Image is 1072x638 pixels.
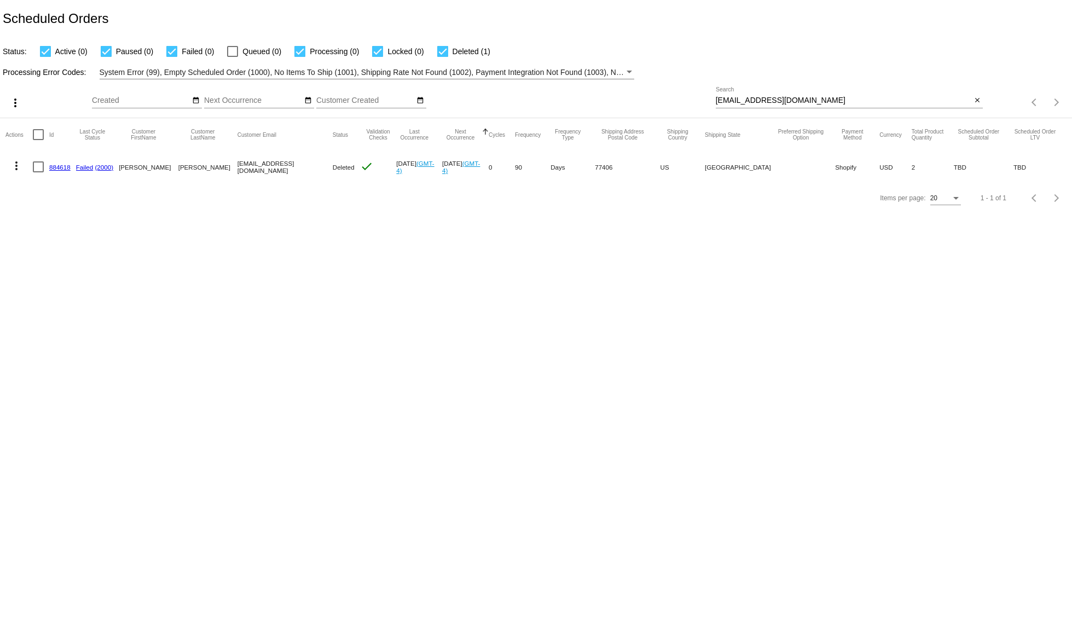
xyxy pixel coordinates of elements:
button: Change sorting for Subtotal [954,129,1004,141]
mat-cell: [PERSON_NAME] [119,151,178,183]
div: 1 - 1 of 1 [981,194,1006,202]
mat-cell: [GEOGRAPHIC_DATA] [705,151,777,183]
input: Customer Created [316,96,415,105]
a: (GMT-4) [442,160,480,174]
a: (GMT-4) [396,160,434,174]
span: Failed (0) [182,45,214,58]
mat-cell: 0 [489,151,515,183]
mat-select: Filter by Processing Error Codes [100,66,634,79]
mat-icon: date_range [416,96,424,105]
mat-icon: date_range [192,96,200,105]
button: Change sorting for CustomerLastName [178,129,228,141]
button: Previous page [1024,91,1046,113]
input: Next Occurrence [204,96,303,105]
a: Failed [76,164,94,171]
button: Clear [971,95,983,107]
button: Change sorting for LifetimeValue [1013,129,1057,141]
span: Deleted (1) [453,45,490,58]
button: Change sorting for PreferredShippingOption [777,129,826,141]
mat-header-cell: Validation Checks [360,118,397,151]
mat-cell: US [660,151,705,183]
mat-cell: [EMAIL_ADDRESS][DOMAIN_NAME] [237,151,333,183]
mat-icon: close [974,96,981,105]
mat-cell: [DATE] [396,151,442,183]
span: Deleted [333,164,355,171]
button: Change sorting for ShippingCountry [660,129,695,141]
button: Change sorting for LastOccurrenceUtc [396,129,432,141]
button: Change sorting for LastProcessingCycleId [76,129,109,141]
mat-cell: 2 [912,151,954,183]
button: Change sorting for ShippingPostcode [595,129,650,141]
mat-cell: Shopify [835,151,879,183]
span: Processing Error Codes: [3,68,86,77]
mat-header-cell: Actions [5,118,33,151]
button: Change sorting for PaymentMethod.Type [835,129,870,141]
mat-icon: date_range [304,96,312,105]
span: Processing (0) [310,45,359,58]
mat-cell: TBD [954,151,1013,183]
a: (2000) [95,164,114,171]
span: 20 [930,194,937,202]
button: Change sorting for Status [333,131,348,138]
button: Change sorting for FrequencyType [551,129,585,141]
a: 884618 [49,164,71,171]
span: Queued (0) [242,45,281,58]
button: Next page [1046,187,1068,209]
mat-cell: USD [879,151,912,183]
button: Change sorting for Frequency [515,131,541,138]
mat-icon: more_vert [10,159,23,172]
mat-cell: Days [551,151,595,183]
mat-select: Items per page: [930,195,961,202]
mat-icon: check [360,160,373,173]
mat-header-cell: Total Product Quantity [912,118,954,151]
button: Previous page [1024,187,1046,209]
mat-cell: [DATE] [442,151,489,183]
span: Paused (0) [116,45,153,58]
button: Change sorting for Id [49,131,54,138]
span: Status: [3,47,27,56]
button: Change sorting for CustomerEmail [237,131,276,138]
button: Change sorting for ShippingState [705,131,740,138]
input: Created [92,96,190,105]
button: Change sorting for NextOccurrenceUtc [442,129,479,141]
div: Items per page: [880,194,925,202]
input: Search [716,96,972,105]
mat-cell: TBD [1013,151,1067,183]
span: Active (0) [55,45,88,58]
h2: Scheduled Orders [3,11,108,26]
button: Change sorting for CustomerFirstName [119,129,169,141]
span: Locked (0) [387,45,424,58]
mat-icon: more_vert [9,96,22,109]
button: Next page [1046,91,1068,113]
button: Change sorting for CurrencyIso [879,131,902,138]
mat-cell: 77406 [595,151,660,183]
button: Change sorting for Cycles [489,131,505,138]
mat-cell: [PERSON_NAME] [178,151,237,183]
mat-cell: 90 [515,151,551,183]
